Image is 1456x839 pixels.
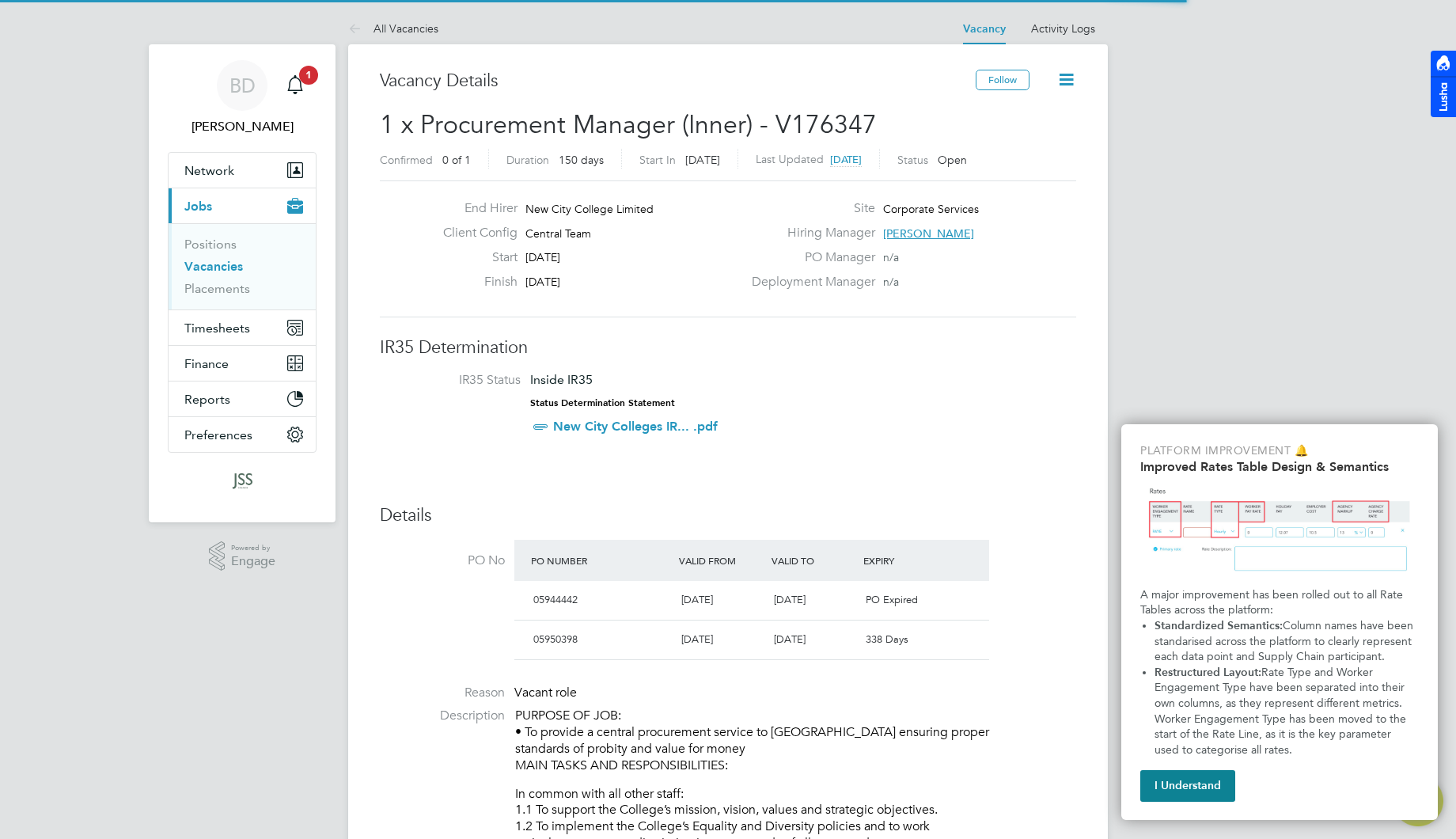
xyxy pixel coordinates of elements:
label: Hiring Manager [742,225,875,241]
span: Ben Densham [168,117,317,136]
label: PO Manager [742,249,875,266]
span: Timesheets [184,321,250,336]
label: End Hirer [430,200,518,217]
span: Powered by [231,541,275,555]
span: 05950398 [533,632,578,646]
a: Placements [184,281,250,296]
img: jss-search-logo-retina.png [228,469,256,494]
a: Activity Logs [1031,21,1095,36]
label: Client Config [430,225,518,241]
label: IR35 Status [396,372,521,389]
span: [PERSON_NAME] [883,226,974,241]
p: Platform Improvement 🔔 [1140,443,1419,459]
strong: Standardized Semantics: [1155,619,1283,632]
span: Engage [231,555,275,568]
a: Positions [184,237,237,252]
span: [DATE] [774,632,806,646]
h3: Vacancy Details [380,70,976,93]
button: Follow [976,70,1029,90]
a: New City Colleges IR... .pdf [553,419,718,434]
label: Start [430,249,518,266]
h3: IR35 Determination [380,336,1076,359]
span: 338 Days [866,632,908,646]
span: n/a [883,250,899,264]
span: Preferences [184,427,252,442]
p: A major improvement has been rolled out to all Rate Tables across the platform: [1140,587,1419,618]
span: Open [938,153,967,167]
a: Go to home page [168,469,317,494]
p: PURPOSE OF JOB: • To provide a central procurement service to [GEOGRAPHIC_DATA] ensuring proper s... [515,708,1076,773]
span: PO Expired [866,593,918,606]
h3: Details [380,504,1076,527]
span: Inside IR35 [530,372,593,387]
span: New City College Limited [525,202,654,216]
span: 05944442 [533,593,578,606]
label: Status [897,153,928,167]
label: Last Updated [756,152,824,166]
label: Confirmed [380,153,433,167]
label: Deployment Manager [742,274,875,290]
img: Updated Rates Table Design & Semantics [1140,480,1419,581]
span: 0 of 1 [442,153,471,167]
span: Jobs [184,199,212,214]
span: n/a [883,275,899,289]
button: I Understand [1140,770,1235,802]
span: [DATE] [525,250,560,264]
span: [DATE] [830,153,862,166]
a: Go to account details [168,60,317,136]
strong: Status Determination Statement [530,397,675,408]
span: [DATE] [681,593,713,606]
span: [DATE] [681,632,713,646]
label: Duration [506,153,549,167]
strong: Restructured Layout: [1155,666,1261,679]
label: Start In [639,153,676,167]
span: BD [229,75,256,96]
span: Column names have been standarised across the platform to clearly represent each data point and S... [1155,619,1416,663]
span: 150 days [559,153,604,167]
div: Improved Rate Table Semantics [1121,424,1438,820]
span: Reports [184,392,230,407]
span: 1 [299,66,318,85]
label: Finish [430,274,518,290]
h2: Improved Rates Table Design & Semantics [1140,459,1419,474]
span: Network [184,163,234,178]
a: Vacancies [184,259,243,274]
a: Vacancy [963,22,1006,36]
span: Finance [184,356,229,371]
a: All Vacancies [348,21,438,36]
span: [DATE] [525,275,560,289]
span: 1 x Procurement Manager (Inner) - V176347 [380,109,877,140]
span: Vacant role [514,685,577,700]
label: PO No [380,552,505,569]
nav: Main navigation [149,44,336,522]
span: Corporate Services [883,202,979,216]
label: Reason [380,685,505,701]
label: Site [742,200,875,217]
div: Valid From [675,546,768,575]
div: PO Number [527,546,675,575]
div: Valid To [768,546,860,575]
label: Description [380,708,505,724]
span: Central Team [525,226,591,241]
span: [DATE] [774,593,806,606]
span: Rate Type and Worker Engagement Type have been separated into their own columns, as they represen... [1155,666,1409,757]
div: Expiry [859,546,952,575]
span: [DATE] [685,153,720,167]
